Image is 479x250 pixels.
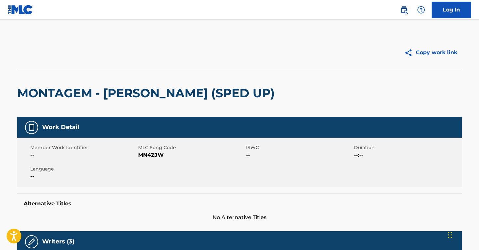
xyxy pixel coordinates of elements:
div: Widget de chat [446,218,479,250]
span: MLC Song Code [138,144,244,151]
span: --:-- [354,151,460,159]
span: -- [30,172,137,180]
span: -- [246,151,352,159]
a: Public Search [397,3,411,16]
div: Arrastrar [448,225,452,245]
span: Duration [354,144,460,151]
span: Member Work Identifier [30,144,137,151]
iframe: Chat Widget [446,218,479,250]
span: No Alternative Titles [17,214,462,221]
img: Writers [28,238,36,246]
h5: Alternative Titles [24,200,455,207]
div: Help [415,3,428,16]
span: ISWC [246,144,352,151]
h5: Writers (3) [42,238,74,245]
img: help [417,6,425,14]
img: Copy work link [404,49,416,57]
h2: MONTAGEM - [PERSON_NAME] (SPED UP) [17,86,278,101]
span: MN4ZJW [138,151,244,159]
span: Language [30,166,137,172]
a: Log In [432,2,471,18]
span: -- [30,151,137,159]
img: search [400,6,408,14]
iframe: Resource Center [461,157,479,210]
img: Work Detail [28,124,36,131]
h5: Work Detail [42,124,79,131]
img: MLC Logo [8,5,33,14]
button: Copy work link [400,44,462,61]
